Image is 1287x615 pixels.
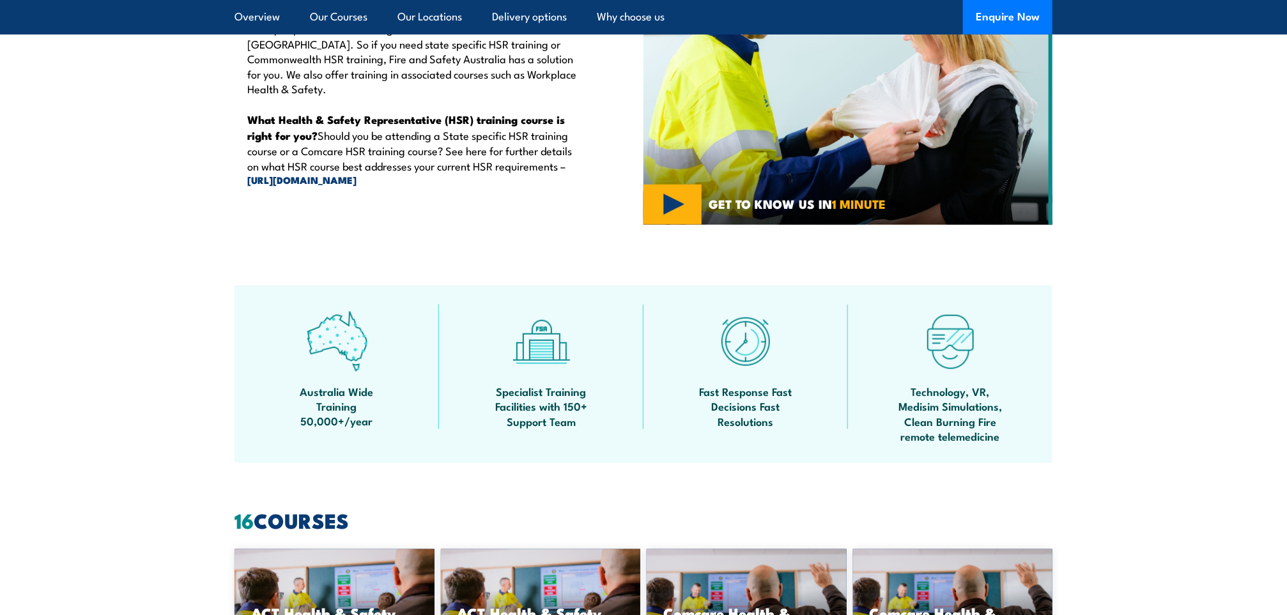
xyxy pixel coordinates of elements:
[247,112,585,187] p: Should you be attending a State specific HSR training course or a Comcare HSR training course? Se...
[279,384,394,429] span: Australia Wide Training 50,000+/year
[920,311,981,372] img: tech-icon
[709,198,886,209] span: GET TO KNOW US IN
[235,504,254,536] strong: 16
[688,384,803,429] span: Fast Response Fast Decisions Fast Resolutions
[247,173,585,187] a: [URL][DOMAIN_NAME]
[893,384,1008,444] span: Technology, VR, Medisim Simulations, Clean Burning Fire remote telemedicine
[716,311,776,372] img: fast-icon
[307,311,367,372] img: auswide-icon
[484,384,599,429] span: Specialist Training Facilities with 150+ Support Team
[832,194,886,213] strong: 1 MINUTE
[235,511,1052,529] h2: COURSES
[247,111,565,143] strong: What Health & Safety Representative (HSR) training course is right for you?
[247,6,585,96] p: Fire and Safety [GEOGRAPHIC_DATA] delivers a variety of Health & Safety Representative training c...
[511,311,572,372] img: facilities-icon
